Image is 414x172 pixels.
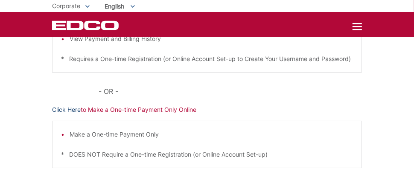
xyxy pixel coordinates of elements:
[52,105,362,114] p: to Make a One-time Payment Only Online
[70,34,353,44] li: View Payment and Billing History
[52,2,80,9] span: Corporate
[52,105,81,114] a: Click Here
[70,130,353,139] li: Make a One-time Payment Only
[52,20,120,30] a: EDCD logo. Return to the homepage.
[61,150,353,159] p: * DOES NOT Require a One-time Registration (or Online Account Set-up)
[61,54,353,64] p: * Requires a One-time Registration (or Online Account Set-up to Create Your Username and Password)
[99,85,362,97] p: - OR -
